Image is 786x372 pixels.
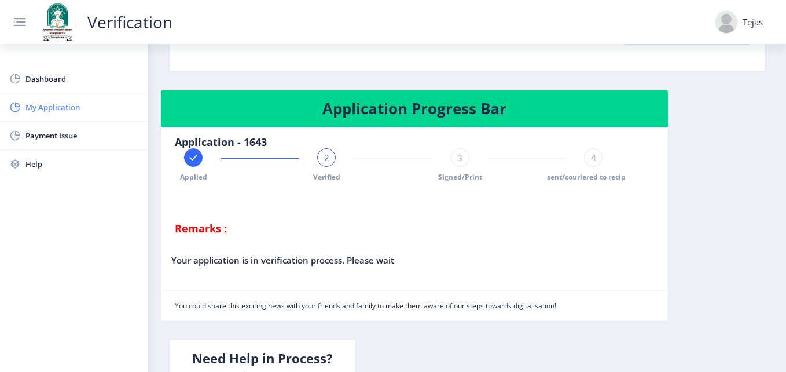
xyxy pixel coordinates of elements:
[75,16,184,28] a: Verification
[743,16,763,28] div: Tejas
[313,172,340,182] span: Verified
[591,152,596,163] span: 4
[175,99,654,118] h4: Application Progress Bar
[180,172,207,182] span: Applied
[25,129,139,143] span: Payment Issue
[547,172,640,182] span: sent/couriered to recipient
[175,135,267,149] span: Application - 1643
[438,172,482,182] span: Signed/Print
[25,72,139,86] span: Dashboard
[39,2,75,42] img: solapur_logo.png
[161,244,668,276] nb-alert: Your application is in verification process. Please wait
[25,100,139,114] span: My Application
[324,152,329,163] span: 2
[175,300,654,312] div: You could share this exciting news with your friends and family to make them aware of our steps t...
[25,157,139,171] span: Help
[457,152,462,163] span: 3
[175,221,227,235] span: Remarks :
